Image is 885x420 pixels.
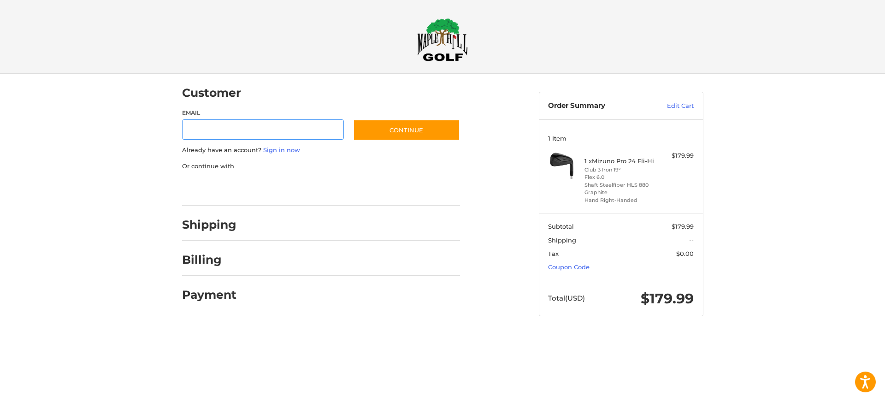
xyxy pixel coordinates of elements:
[182,253,236,267] h2: Billing
[257,180,326,196] iframe: PayPal-paylater
[548,250,559,257] span: Tax
[417,18,468,61] img: Maple Hill Golf
[809,395,885,420] iframe: Google Customer Reviews
[584,196,655,204] li: Hand Right-Handed
[584,173,655,181] li: Flex 6.0
[182,288,236,302] h2: Payment
[548,237,576,244] span: Shipping
[548,135,694,142] h3: 1 Item
[584,181,655,196] li: Shaft Steelfiber HLS 880 Graphite
[647,101,694,111] a: Edit Cart
[182,218,236,232] h2: Shipping
[335,180,404,196] iframe: PayPal-venmo
[182,162,460,171] p: Or continue with
[689,237,694,244] span: --
[182,146,460,155] p: Already have an account?
[548,101,647,111] h3: Order Summary
[179,180,248,196] iframe: PayPal-paypal
[584,157,655,165] h4: 1 x Mizuno Pro 24 Fli-Hi
[182,109,344,117] label: Email
[548,223,574,230] span: Subtotal
[584,166,655,174] li: Club 3 Iron 19°
[353,119,460,141] button: Continue
[672,223,694,230] span: $179.99
[548,294,585,302] span: Total (USD)
[182,86,241,100] h2: Customer
[263,146,300,154] a: Sign in now
[548,263,590,271] a: Coupon Code
[641,290,694,307] span: $179.99
[657,151,694,160] div: $179.99
[676,250,694,257] span: $0.00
